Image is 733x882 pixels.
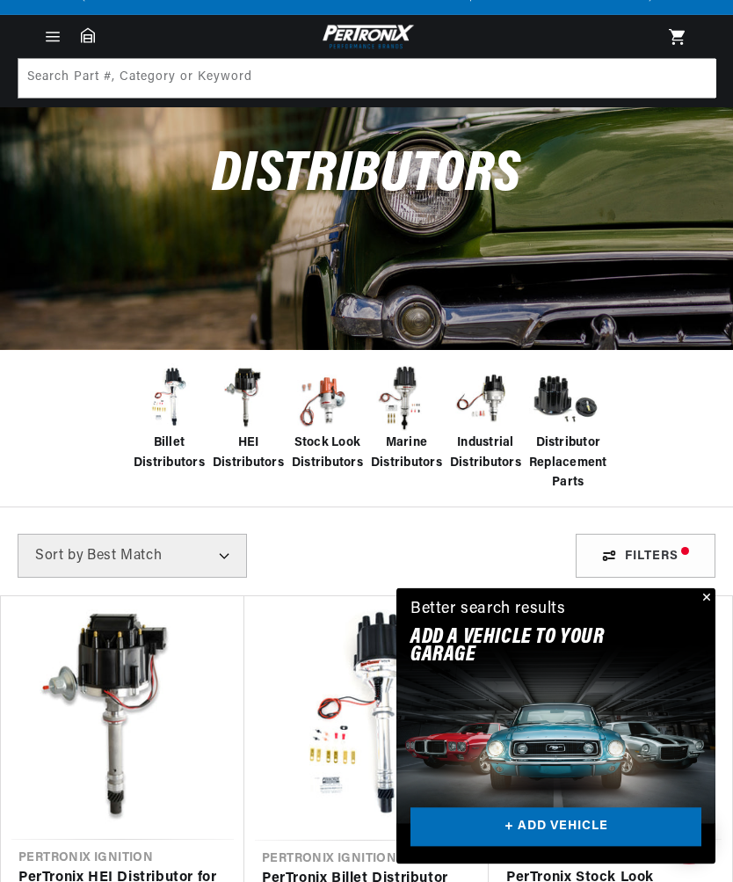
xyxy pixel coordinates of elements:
[450,364,520,434] img: Industrial Distributors
[318,23,415,52] img: Pertronix
[292,364,362,434] img: Stock Look Distributors
[134,434,205,474] span: Billet Distributors
[35,550,83,564] span: Sort by
[529,364,599,493] a: Distributor Replacement Parts Distributor Replacement Parts
[134,364,204,434] img: Billet Distributors
[694,588,715,609] button: Close
[213,434,284,474] span: HEI Distributors
[371,364,441,434] img: Marine Distributors
[576,535,715,579] div: Filters
[292,434,363,474] span: Stock Look Distributors
[213,364,283,474] a: HEI Distributors HEI Distributors
[529,434,607,493] span: Distributor Replacement Parts
[410,629,657,665] h2: Add A VEHICLE to your garage
[81,28,95,44] a: Garage: 0 item(s)
[18,60,716,98] input: Search Part #, Category or Keyword
[33,28,72,47] summary: Menu
[676,60,715,98] button: Search Part #, Category or Keyword
[371,364,441,474] a: Marine Distributors Marine Distributors
[410,597,566,623] div: Better search results
[450,364,520,474] a: Industrial Distributors Industrial Distributors
[450,434,521,474] span: Industrial Distributors
[18,535,247,579] select: Sort by
[410,808,701,848] a: + ADD VEHICLE
[213,364,283,434] img: HEI Distributors
[371,434,442,474] span: Marine Distributors
[292,364,362,474] a: Stock Look Distributors Stock Look Distributors
[212,148,521,205] span: Distributors
[134,364,204,474] a: Billet Distributors Billet Distributors
[529,364,599,434] img: Distributor Replacement Parts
